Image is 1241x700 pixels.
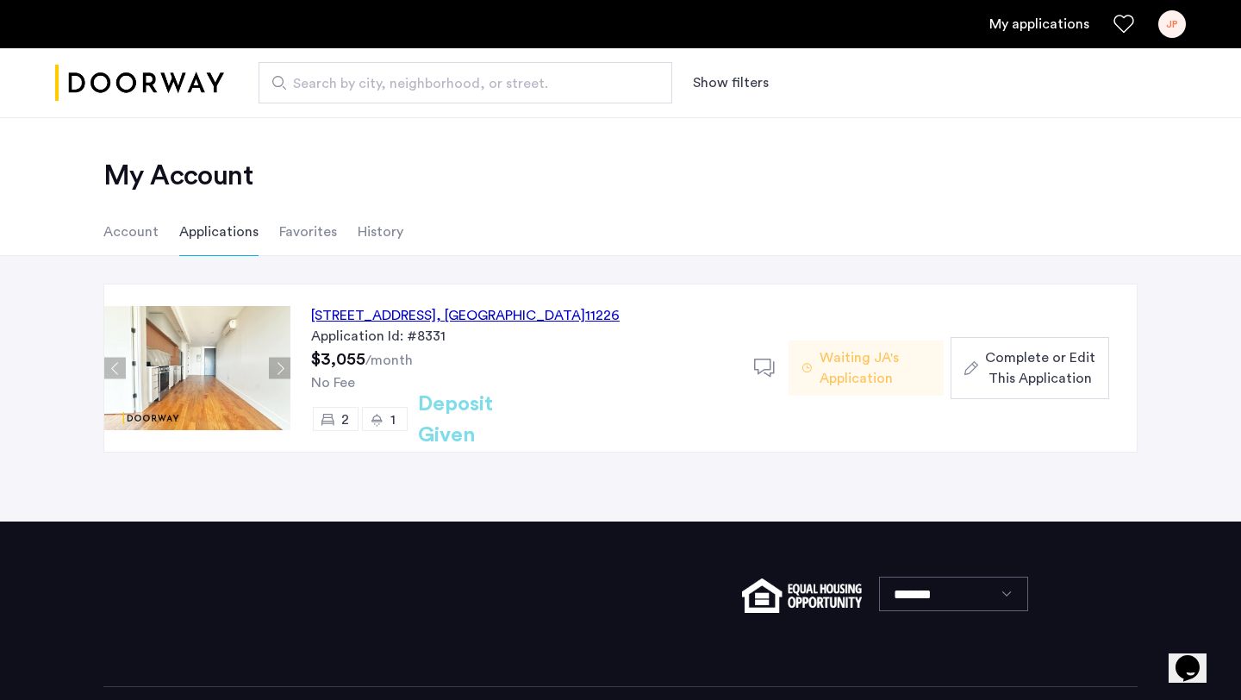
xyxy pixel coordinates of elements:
[1169,631,1224,683] iframe: chat widget
[879,577,1028,611] select: Language select
[693,72,769,93] button: Show or hide filters
[311,376,355,390] span: No Fee
[436,309,585,322] span: , [GEOGRAPHIC_DATA]
[358,208,403,256] li: History
[259,62,672,103] input: Apartment Search
[104,306,290,430] img: Apartment photo
[269,358,290,379] button: Next apartment
[55,51,224,116] a: Cazamio logo
[103,159,1138,193] h2: My Account
[311,326,733,347] div: Application Id: #8331
[390,413,396,427] span: 1
[179,208,259,256] li: Applications
[989,14,1089,34] a: My application
[293,73,624,94] span: Search by city, neighborhood, or street.
[820,347,930,389] span: Waiting JA's Application
[365,353,413,367] sub: /month
[985,347,1095,389] span: Complete or Edit This Application
[311,351,365,368] span: $3,055
[1113,14,1134,34] a: Favorites
[1158,10,1186,38] div: JP
[55,51,224,116] img: logo
[418,389,555,451] h2: Deposit Given
[104,358,126,379] button: Previous apartment
[311,305,620,326] div: [STREET_ADDRESS] 11226
[341,413,349,427] span: 2
[279,208,337,256] li: Favorites
[742,578,862,613] img: equal-housing.png
[103,208,159,256] li: Account
[951,337,1109,399] button: button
